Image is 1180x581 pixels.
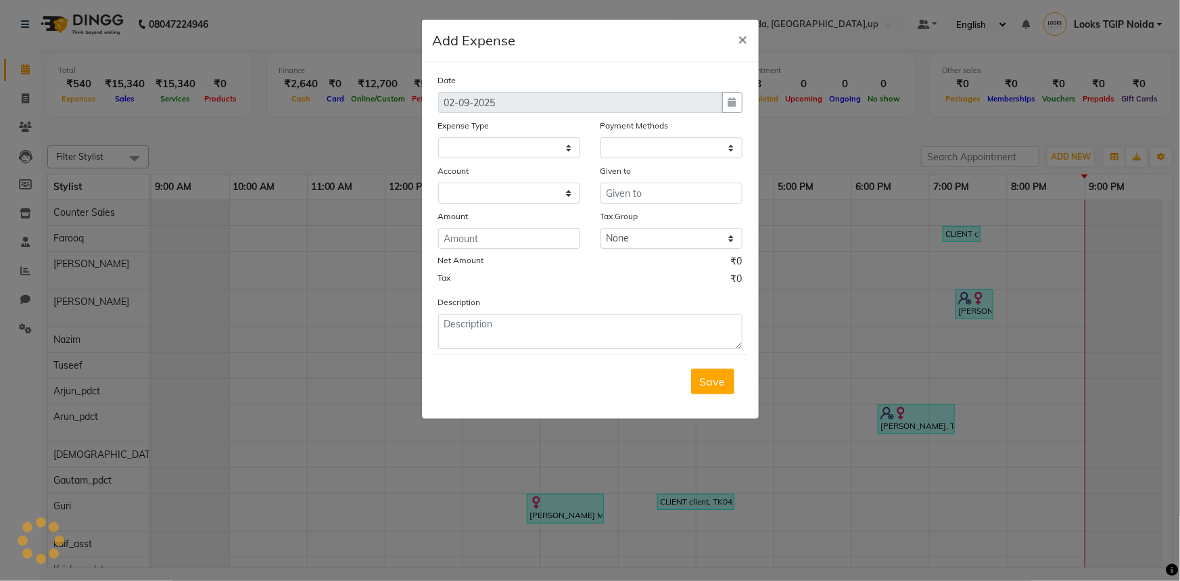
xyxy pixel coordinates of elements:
[731,272,742,289] span: ₹0
[438,74,456,87] label: Date
[731,254,742,272] span: ₹0
[700,375,726,388] span: Save
[438,272,451,284] label: Tax
[600,165,632,177] label: Given to
[438,296,481,308] label: Description
[438,254,484,266] label: Net Amount
[600,120,669,132] label: Payment Methods
[691,369,734,394] button: Save
[600,183,742,204] input: Given to
[438,165,469,177] label: Account
[438,210,469,223] label: Amount
[738,28,748,49] span: ×
[438,120,490,132] label: Expense Type
[728,20,759,57] button: Close
[438,228,580,249] input: Amount
[600,210,638,223] label: Tax Group
[433,30,516,51] h5: Add Expense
